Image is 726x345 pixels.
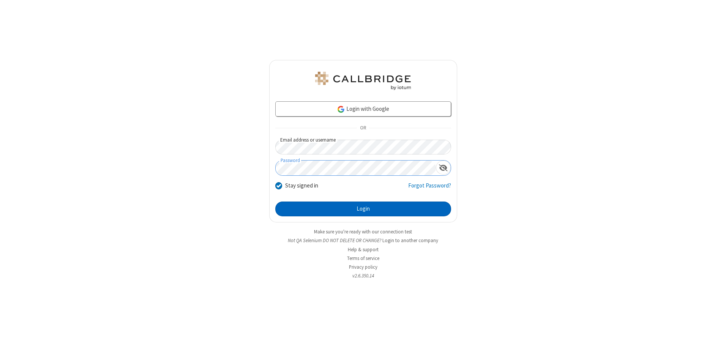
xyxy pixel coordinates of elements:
a: Privacy policy [349,264,377,270]
a: Help & support [348,246,379,253]
a: Terms of service [347,255,379,262]
label: Stay signed in [285,181,318,190]
li: v2.6.350.14 [269,272,457,279]
div: Show password [436,161,451,175]
input: Password [276,161,436,175]
span: OR [357,123,369,134]
img: google-icon.png [337,105,345,113]
button: Login [275,202,451,217]
a: Login with Google [275,101,451,117]
li: Not QA Selenium DO NOT DELETE OR CHANGE? [269,237,457,244]
a: Forgot Password? [408,181,451,196]
input: Email address or username [275,140,451,154]
button: Login to another company [382,237,438,244]
a: Make sure you're ready with our connection test [314,228,412,235]
img: QA Selenium DO NOT DELETE OR CHANGE [314,72,412,90]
